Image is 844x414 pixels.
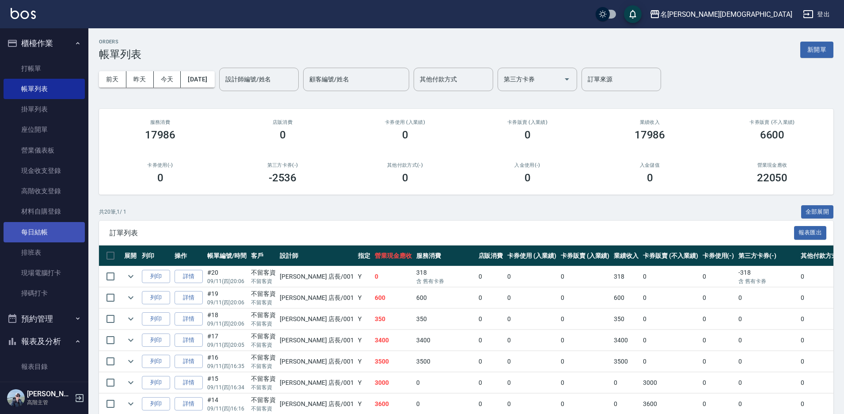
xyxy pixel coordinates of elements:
[505,372,559,393] td: 0
[232,119,333,125] h2: 店販消費
[646,5,796,23] button: 名[PERSON_NAME][DEMOGRAPHIC_DATA]
[175,397,203,411] a: 詳情
[205,372,249,393] td: #15
[612,266,641,287] td: 318
[7,389,25,407] img: Person
[476,309,506,330] td: 0
[278,330,356,351] td: [PERSON_NAME] 店長 /001
[126,71,154,88] button: 昨天
[373,266,414,287] td: 0
[505,309,559,330] td: 0
[154,71,181,88] button: 今天
[124,376,137,389] button: expand row
[124,291,137,304] button: expand row
[251,289,276,299] div: 不留客資
[251,310,276,320] div: 不留客資
[559,266,612,287] td: 0
[476,245,506,266] th: 店販消費
[4,58,85,79] a: 打帳單
[124,333,137,347] button: expand row
[373,245,414,266] th: 營業現金應收
[477,119,578,125] h2: 卡券販賣 (入業績)
[354,162,456,168] h2: 其他付款方式(-)
[122,245,140,266] th: 展開
[505,351,559,372] td: 0
[175,291,203,305] a: 詳情
[175,355,203,368] a: 詳情
[373,372,414,393] td: 3000
[278,245,356,266] th: 設計師
[612,287,641,308] td: 600
[794,228,827,237] a: 報表匯出
[414,266,476,287] td: 318
[476,287,506,308] td: 0
[476,351,506,372] td: 0
[207,299,247,307] p: 09/11 (四) 20:06
[207,362,247,370] p: 09/11 (四) 16:35
[505,266,559,287] td: 0
[505,245,559,266] th: 卡券使用 (入業績)
[414,372,476,393] td: 0
[356,351,373,372] td: Y
[373,287,414,308] td: 600
[172,245,205,266] th: 操作
[356,287,373,308] td: Y
[641,245,700,266] th: 卡券販賣 (不入業績)
[700,351,737,372] td: 0
[722,162,823,168] h2: 營業現金應收
[99,208,126,216] p: 共 20 筆, 1 / 1
[722,119,823,125] h2: 卡券販賣 (不入業績)
[757,172,788,184] h3: 22050
[124,397,137,410] button: expand row
[207,277,247,285] p: 09/11 (四) 20:06
[354,119,456,125] h2: 卡券使用 (入業績)
[4,119,85,140] a: 座位開單
[207,341,247,349] p: 09/11 (四) 20:05
[4,161,85,181] a: 現金收支登錄
[402,172,408,184] h3: 0
[4,377,85,397] a: 消費分析儀表板
[99,48,141,61] h3: 帳單列表
[99,71,126,88] button: 前天
[142,270,170,284] button: 列印
[110,162,211,168] h2: 卡券使用(-)
[373,330,414,351] td: 3400
[559,372,612,393] td: 0
[251,395,276,405] div: 不留客資
[700,287,737,308] td: 0
[205,266,249,287] td: #20
[559,351,612,372] td: 0
[207,320,247,328] p: 09/11 (四) 20:06
[356,372,373,393] td: Y
[760,129,785,141] h3: 6600
[373,351,414,372] td: 3500
[175,270,203,284] a: 詳情
[99,39,141,45] h2: ORDERS
[4,242,85,263] a: 排班表
[205,351,249,372] td: #16
[660,9,792,20] div: 名[PERSON_NAME][DEMOGRAPHIC_DATA]
[641,372,700,393] td: 3000
[700,372,737,393] td: 0
[356,309,373,330] td: Y
[232,162,333,168] h2: 第三方卡券(-)
[738,277,796,285] p: 含 舊有卡券
[280,129,286,141] h3: 0
[414,245,476,266] th: 服務消費
[560,72,574,86] button: Open
[476,266,506,287] td: 0
[700,309,737,330] td: 0
[110,119,211,125] h3: 服務消費
[269,172,297,184] h3: -2536
[175,312,203,326] a: 詳情
[142,312,170,326] button: 列印
[4,32,85,55] button: 櫃檯作業
[207,383,247,391] p: 09/11 (四) 16:34
[278,266,356,287] td: [PERSON_NAME] 店長 /001
[207,405,247,413] p: 09/11 (四) 16:16
[4,201,85,222] a: 材料自購登錄
[278,351,356,372] td: [PERSON_NAME] 店長 /001
[175,333,203,347] a: 詳情
[27,399,72,406] p: 高階主管
[4,307,85,330] button: 預約管理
